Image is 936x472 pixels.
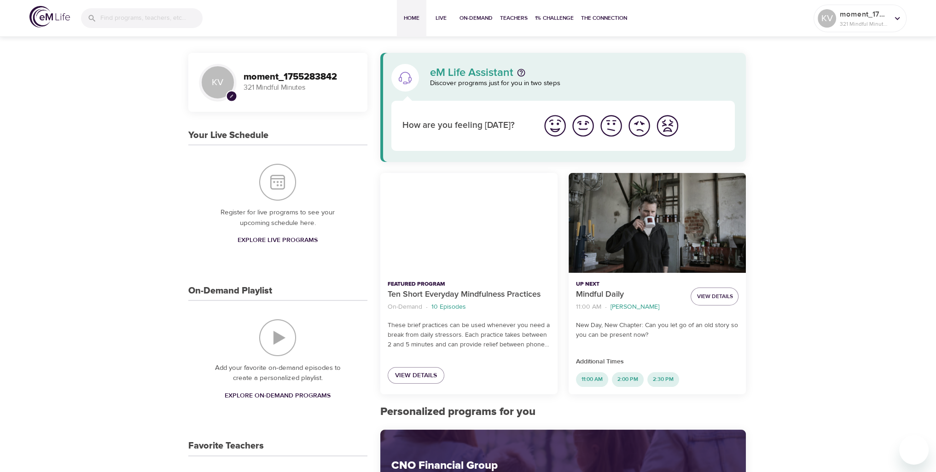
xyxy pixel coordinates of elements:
[697,292,733,301] span: View Details
[647,375,679,383] span: 2:30 PM
[576,301,683,313] nav: breadcrumb
[691,288,738,305] button: View Details
[221,387,334,404] a: Explore On-Demand Programs
[29,6,70,28] img: logo
[225,390,331,402] span: Explore On-Demand Programs
[188,130,268,141] h3: Your Live Schedule
[388,288,550,301] p: Ten Short Everyday Mindfulness Practices
[612,372,644,387] div: 2:00 PM
[818,9,836,28] div: KV
[541,112,569,140] button: I'm feeling great
[430,67,513,78] p: eM Life Assistant
[542,113,568,138] img: great
[100,8,203,28] input: Find programs, teachers, etc...
[388,321,550,350] p: These brief practices can be used whenever you need a break from daily stressors. Each practice t...
[597,112,625,140] button: I'm feeling ok
[605,301,607,313] li: ·
[576,288,683,301] p: Mindful Daily
[199,64,236,101] div: KV
[625,112,653,140] button: I'm feeling bad
[430,13,452,23] span: Live
[188,441,264,451] h3: Favorite Teachers
[840,20,889,28] p: 321 Mindful Minutes
[459,13,493,23] span: On-Demand
[653,112,681,140] button: I'm feeling worst
[259,164,296,201] img: Your Live Schedule
[395,370,437,381] span: View Details
[380,405,746,419] h2: Personalized programs for you
[899,435,929,465] iframe: Button to launch messaging window
[627,113,652,138] img: bad
[207,363,349,384] p: Add your favorite on-demand episodes to create a personalized playlist.
[500,13,528,23] span: Teachers
[570,113,596,138] img: good
[259,319,296,356] img: On-Demand Playlist
[244,82,356,93] p: 321 Mindful Minutes
[610,302,659,312] p: [PERSON_NAME]
[535,13,574,23] span: 1% Challenge
[388,280,550,288] p: Featured Program
[238,235,318,246] span: Explore Live Programs
[402,119,530,132] p: How are you feeling [DATE]?
[647,372,679,387] div: 2:30 PM
[569,173,746,273] button: Mindful Daily
[655,113,680,138] img: worst
[388,302,422,312] p: On-Demand
[244,72,356,82] h3: moment_1755283842
[576,280,683,288] p: Up Next
[576,375,608,383] span: 11:00 AM
[569,112,597,140] button: I'm feeling good
[398,70,413,85] img: eM Life Assistant
[401,13,423,23] span: Home
[431,302,466,312] p: 10 Episodes
[234,232,321,249] a: Explore Live Programs
[612,375,644,383] span: 2:00 PM
[576,321,738,340] p: New Day, New Chapter: Can you let go of an old story so you can be present now?
[576,372,608,387] div: 11:00 AM
[576,302,601,312] p: 11:00 AM
[576,357,738,367] p: Additional Times
[840,9,889,20] p: moment_1755283842
[188,286,272,296] h3: On-Demand Playlist
[581,13,627,23] span: The Connection
[599,113,624,138] img: ok
[430,78,735,89] p: Discover programs just for you in two steps
[426,301,428,313] li: ·
[388,301,550,313] nav: breadcrumb
[207,207,349,228] p: Register for live programs to see your upcoming schedule here.
[388,367,444,384] a: View Details
[380,173,558,273] button: Ten Short Everyday Mindfulness Practices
